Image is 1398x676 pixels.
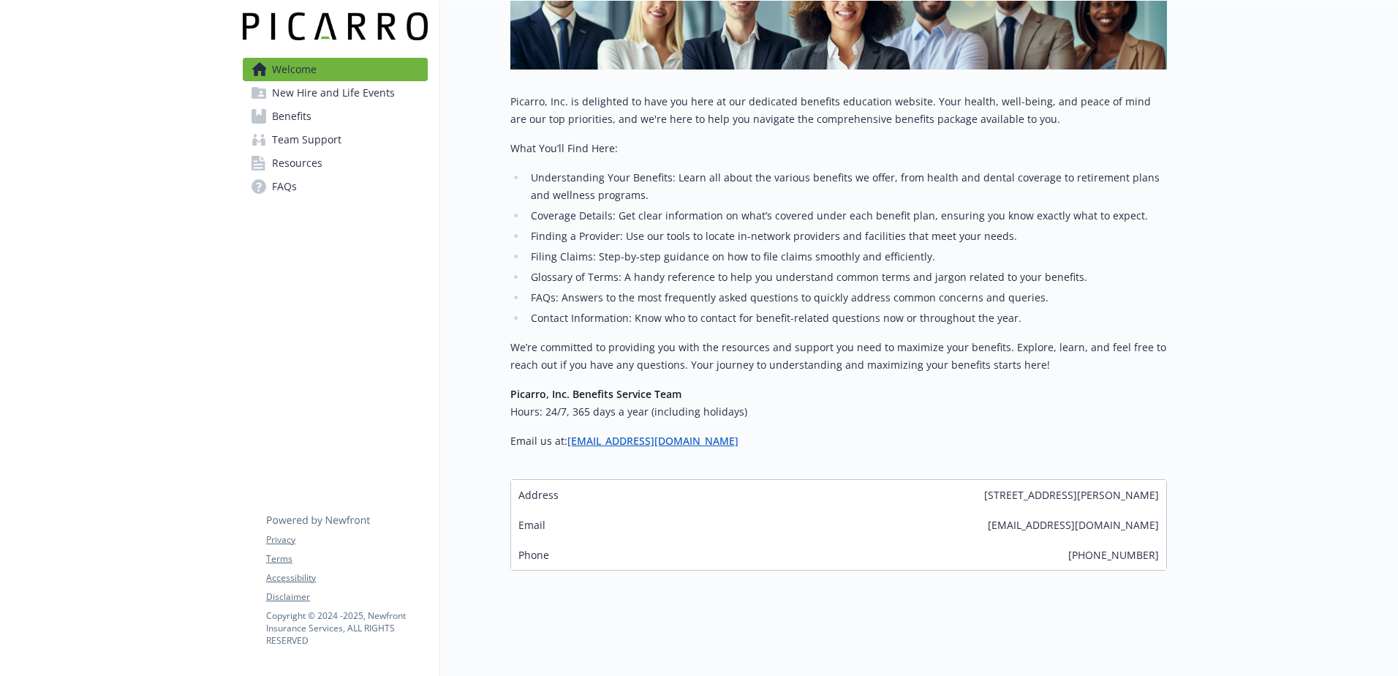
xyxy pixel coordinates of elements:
[510,403,1167,421] h6: Hours: 24/7, 365 days a year (including holidays)​
[526,228,1167,245] li: Finding a Provider: Use our tools to locate in-network providers and facilities that meet your ne...
[526,289,1167,307] li: FAQs: Answers to the most frequently asked questions to quickly address common concerns and queries.
[526,248,1167,266] li: Filing Claims: Step-by-step guidance on how to file claims smoothly and efficiently.
[266,533,427,547] a: Privacy
[984,487,1159,503] span: [STREET_ADDRESS][PERSON_NAME]
[1068,547,1159,563] span: [PHONE_NUMBER]
[272,105,311,128] span: Benefits
[510,339,1167,374] p: We’re committed to providing you with the resources and support you need to maximize your benefit...
[243,151,428,175] a: Resources
[266,571,427,585] a: Accessibility
[266,552,427,566] a: Terms
[243,175,428,198] a: FAQs
[567,434,738,448] a: [EMAIL_ADDRESS][DOMAIN_NAME]
[526,268,1167,286] li: Glossary of Terms: A handy reference to help you understand common terms and jargon related to yo...
[272,175,297,198] span: FAQs
[526,207,1167,225] li: Coverage Details: Get clear information on what’s covered under each benefit plan, ensuring you k...
[272,81,395,105] span: New Hire and Life Events
[243,58,428,81] a: Welcome
[243,128,428,151] a: Team Support
[266,590,427,604] a: Disclaimer
[510,387,681,401] strong: Picarro, Inc. Benefits Service Team
[266,609,427,647] p: Copyright © 2024 - 2025 , Newfront Insurance Services, ALL RIGHTS RESERVED
[243,105,428,128] a: Benefits
[272,151,322,175] span: Resources
[510,93,1167,128] p: Picarro, Inc. is delighted to have you here at our dedicated benefits education website. Your hea...
[272,128,341,151] span: Team Support
[526,169,1167,204] li: Understanding Your Benefits: Learn all about the various benefits we offer, from health and denta...
[510,140,1167,157] p: What You’ll Find Here:
[518,547,549,563] span: Phone
[518,517,545,533] span: Email
[510,432,1167,450] p: Email us at:
[526,309,1167,327] li: Contact Information: Know who to contact for benefit-related questions now or throughout the year.
[272,58,317,81] span: Welcome
[988,517,1159,533] span: [EMAIL_ADDRESS][DOMAIN_NAME]
[243,81,428,105] a: New Hire and Life Events
[518,487,559,503] span: Address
